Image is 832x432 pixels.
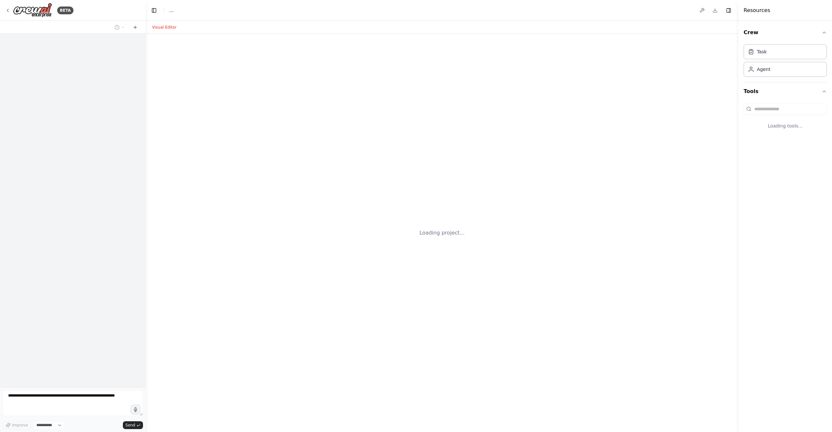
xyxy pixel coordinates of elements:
[125,423,135,428] span: Send
[13,3,52,18] img: Logo
[744,23,827,42] button: Crew
[757,66,770,73] div: Agent
[57,7,73,14] div: BETA
[131,405,140,414] button: Click to speak your automation idea
[130,23,140,31] button: Start a new chat
[724,6,733,15] button: Hide right sidebar
[112,23,127,31] button: Switch to previous chat
[169,7,174,14] span: ...
[757,48,767,55] div: Task
[3,421,31,429] button: Improve
[12,423,28,428] span: Improve
[744,42,827,82] div: Crew
[420,229,465,237] div: Loading project...
[148,23,180,31] button: Visual Editor
[744,7,770,14] h4: Resources
[744,101,827,140] div: Tools
[149,6,159,15] button: Hide left sidebar
[169,7,174,14] nav: breadcrumb
[123,421,143,429] button: Send
[744,117,827,134] div: Loading tools...
[744,82,827,101] button: Tools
